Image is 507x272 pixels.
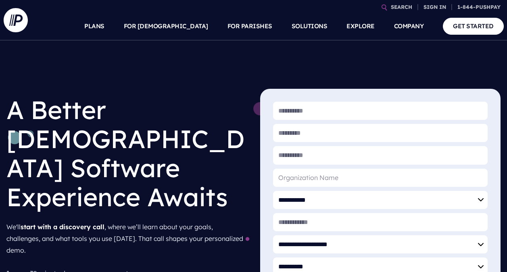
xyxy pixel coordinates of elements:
[273,169,488,187] input: Organization Name
[443,18,504,34] a: GET STARTED
[6,89,247,218] h1: A Better [DEMOGRAPHIC_DATA] Software Experience Awaits
[292,12,328,40] a: SOLUTIONS
[84,12,104,40] a: PLANS
[124,12,208,40] a: FOR [DEMOGRAPHIC_DATA]
[227,12,272,40] a: FOR PARISHES
[346,12,375,40] a: EXPLORE
[394,12,424,40] a: COMPANY
[21,223,104,231] strong: start with a discovery call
